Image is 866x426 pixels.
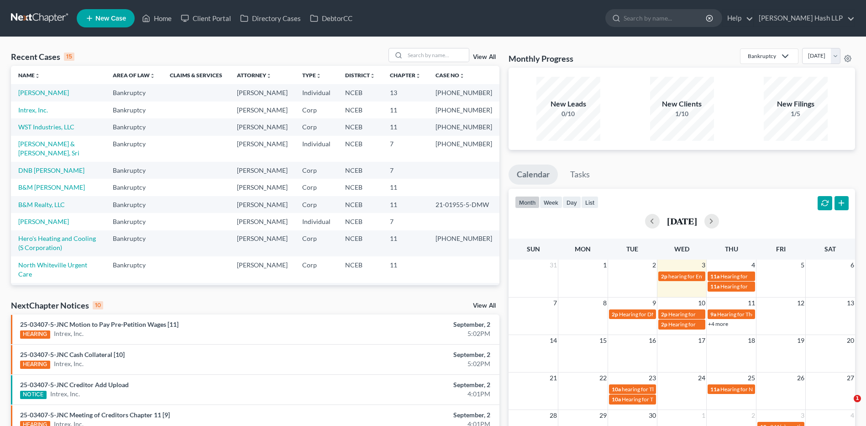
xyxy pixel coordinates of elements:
[717,311,791,318] span: Hearing for The Little Mint, Inc.
[295,84,338,101] td: Individual
[236,10,305,27] a: Directory Cases
[338,213,383,230] td: NCEB
[20,351,125,358] a: 25-03407-5-JNC Cash Collateral [10]
[549,260,558,271] span: 31
[18,234,96,251] a: Hero's Heating and Cooling (S Corporation)
[35,73,40,79] i: unfold_more
[540,196,562,208] button: week
[764,99,828,109] div: New Filings
[230,256,295,282] td: [PERSON_NAME]
[105,179,163,196] td: Bankruptcy
[105,162,163,179] td: Bankruptcy
[415,73,421,79] i: unfold_more
[338,179,383,196] td: NCEB
[835,395,857,417] iframe: Intercom live chat
[850,260,855,271] span: 6
[340,329,490,338] div: 5:02PM
[598,410,608,421] span: 29
[720,273,748,280] span: Hearing for
[581,196,598,208] button: list
[710,283,719,290] span: 11a
[18,201,65,208] a: B&M Realty, LLC
[18,123,74,131] a: WST Industries, LLC
[383,230,428,256] td: 11
[846,298,855,309] span: 13
[316,73,321,79] i: unfold_more
[549,335,558,346] span: 14
[266,73,272,79] i: unfold_more
[651,298,657,309] span: 9
[661,321,667,328] span: 2p
[661,311,667,318] span: 2p
[473,54,496,60] a: View All
[710,273,719,280] span: 11a
[230,136,295,162] td: [PERSON_NAME]
[338,118,383,135] td: NCEB
[383,84,428,101] td: 13
[661,273,667,280] span: 2p
[230,196,295,213] td: [PERSON_NAME]
[648,335,657,346] span: 16
[370,73,375,79] i: unfold_more
[598,335,608,346] span: 15
[295,213,338,230] td: Individual
[612,396,621,403] span: 10a
[697,373,706,383] span: 24
[602,260,608,271] span: 1
[428,196,499,213] td: 21-01955-5-DMW
[723,10,753,27] a: Help
[747,335,756,346] span: 18
[230,118,295,135] td: [PERSON_NAME]
[459,73,465,79] i: unfold_more
[747,373,756,383] span: 25
[295,256,338,282] td: Corp
[163,66,230,84] th: Claims & Services
[668,311,696,318] span: Hearing for
[340,359,490,368] div: 5:02PM
[796,298,805,309] span: 12
[18,89,69,96] a: [PERSON_NAME]
[20,391,47,399] div: NOTICE
[20,381,129,389] a: 25-03407-5-JNC Creditor Add Upload
[428,84,499,101] td: [PHONE_NUMBER]
[54,359,84,368] a: Intrex, Inc.
[383,283,428,309] td: 7
[622,396,696,403] span: Hearing for The Little Mint, Inc.
[697,298,706,309] span: 10
[708,320,728,327] a: +4 more
[113,72,155,79] a: Area of Lawunfold_more
[338,283,383,309] td: NCEB
[751,260,756,271] span: 4
[668,321,696,328] span: Hearing for
[338,101,383,118] td: NCEB
[650,109,714,118] div: 1/10
[509,53,573,64] h3: Monthly Progress
[105,283,163,309] td: Bankruptcy
[428,136,499,162] td: [PHONE_NUMBER]
[796,335,805,346] span: 19
[824,245,836,253] span: Sat
[93,301,103,309] div: 10
[626,245,638,253] span: Tue
[668,273,769,280] span: hearing for Entecco Filter Technology, Inc.
[340,389,490,399] div: 4:01PM
[383,162,428,179] td: 7
[105,213,163,230] td: Bankruptcy
[619,311,763,318] span: Hearing for DNB Management, Inc. et [PERSON_NAME] et al
[598,373,608,383] span: 22
[509,165,558,185] a: Calendar
[230,179,295,196] td: [PERSON_NAME]
[612,311,618,318] span: 2p
[747,298,756,309] span: 11
[302,72,321,79] a: Typeunfold_more
[383,101,428,118] td: 11
[95,15,126,22] span: New Case
[405,48,469,62] input: Search by name...
[340,380,490,389] div: September, 2
[105,230,163,256] td: Bankruptcy
[602,298,608,309] span: 8
[230,84,295,101] td: [PERSON_NAME]
[338,84,383,101] td: NCEB
[710,311,716,318] span: 9a
[800,260,805,271] span: 5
